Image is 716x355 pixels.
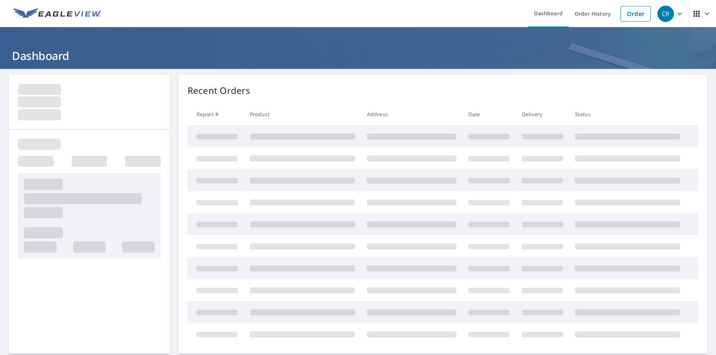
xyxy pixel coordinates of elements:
div: CR [657,6,674,22]
a: Order [621,6,651,22]
p: Recent Orders [188,84,250,97]
th: Date [462,103,516,125]
th: Product [244,103,361,125]
img: EV Logo [13,8,101,19]
th: Status [569,103,686,125]
th: Address [361,103,462,125]
h1: Dashboard [9,48,707,63]
th: Report # [188,103,244,125]
th: Delivery [516,103,569,125]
